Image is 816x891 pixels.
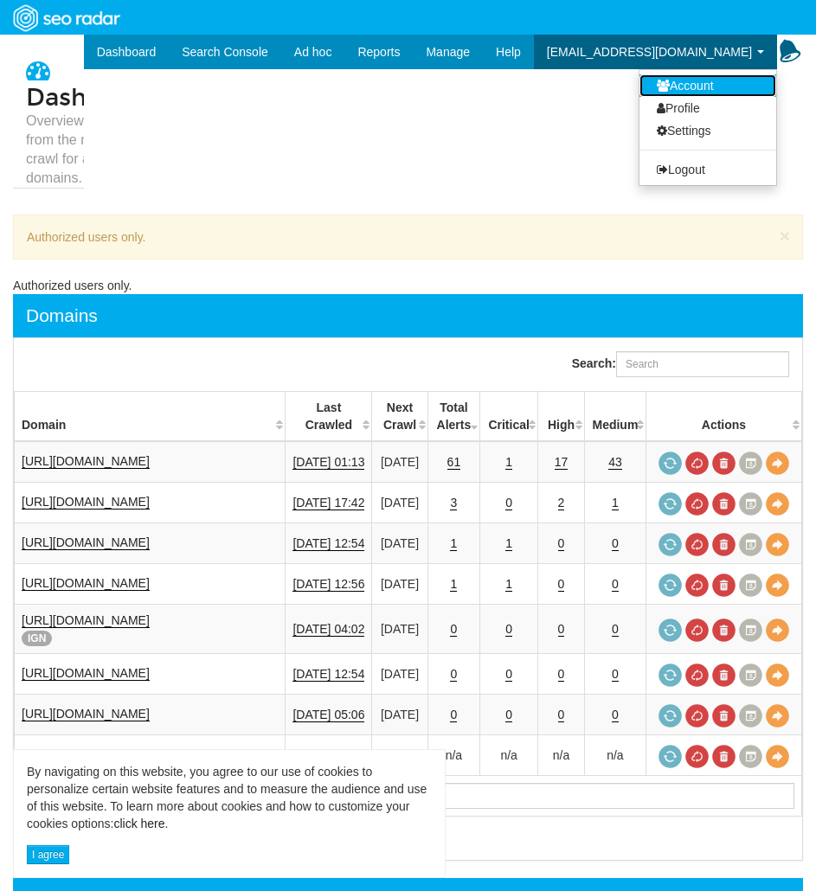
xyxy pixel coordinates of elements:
a: click here [113,817,164,830]
a: Account [639,74,776,97]
a: [URL][DOMAIN_NAME] [22,666,150,681]
a: 0 [612,536,619,551]
a: [DATE] 01:13 [292,455,364,470]
a: View Domain Overview [766,663,789,687]
td: [DATE] [372,522,427,563]
a: 2 [558,496,565,510]
div: By navigating on this website, you agree to our use of cookies to personalize certain website fea... [27,763,432,832]
th: Medium: activate to sort column descending [584,391,646,441]
a: Crawl History [739,574,762,597]
a: View Domain Overview [766,704,789,728]
a: [URL][DOMAIN_NAME] [22,707,150,721]
a: Delete most recent audit [712,745,736,768]
a: [DATE] 12:54 [292,536,364,551]
td: [DATE] [372,482,427,522]
a: [DATE] 17:42 [292,496,364,510]
a: View Domain Overview [766,452,789,475]
a: 61 [447,455,461,470]
td: [DATE] [372,441,427,483]
a: Delete most recent audit [712,619,736,642]
a: 0 [558,536,565,551]
a: Crawl History [739,704,762,728]
th: Last Crawled: activate to sort column descending [286,391,372,441]
a: Request a crawl [659,574,682,597]
a: Crawl History [739,533,762,556]
a: Cancel in-progress audit [685,619,709,642]
a: [DATE] 12:54 [292,667,364,682]
a: Delete most recent audit [712,492,736,516]
a: [DATE] 04:02 [292,622,364,637]
a: [URL][DOMAIN_NAME] [22,454,150,469]
img: SEORadar [6,3,125,34]
a: 0 [450,622,457,637]
a: 0 [612,667,619,682]
a: [URL][DOMAIN_NAME] [22,613,150,628]
a: 1 [450,536,457,551]
a: Help [483,35,534,69]
div: Authorized users only. [13,215,803,260]
a: 1 [505,536,512,551]
a: Cancel in-progress audit [685,533,709,556]
a: 1 [505,455,512,470]
a: Delete most recent audit [712,533,736,556]
a: Cancel in-progress audit [685,574,709,597]
span: [EMAIL_ADDRESS][DOMAIN_NAME] [547,45,752,59]
th: Domain: activate to sort column ascending [15,391,286,441]
td: [DATE] [372,563,427,604]
a: 0 [450,708,457,722]
a: Cancel in-progress audit [685,704,709,728]
a: Crawl History [739,452,762,475]
td: n/a [427,734,480,775]
td: [DATE] [372,694,427,734]
a: 0 [558,577,565,592]
span: Help [496,45,521,59]
span: IGN [22,631,52,646]
a: Crawl History [739,492,762,516]
a: Request a crawl [659,704,682,728]
td: [DATE] [372,734,427,775]
a: Request a crawl [659,619,682,642]
a: Crawl History [739,663,762,687]
a: Cancel in-progress audit [685,492,709,516]
a: Delete most recent audit [712,704,736,728]
a: 0 [505,708,512,722]
th: High: activate to sort column descending [538,391,585,441]
a: 0 [558,622,565,637]
th: Actions: activate to sort column ascending [646,391,801,441]
a: 1 [612,496,619,510]
a: [URL][DOMAIN_NAME] [22,576,150,591]
a: Cancel in-progress audit [685,663,709,687]
a: Settings [639,119,776,142]
a: 0 [505,667,512,682]
a: View Domain Overview [766,492,789,516]
a: Cancel in-progress audit [685,452,709,475]
a: Request a crawl [659,452,682,475]
a: 0 [612,622,619,637]
input: Search: [616,351,789,377]
a: Reports [344,35,413,69]
a: 43 [608,455,622,470]
a: Request a crawl [659,533,682,556]
a: 0 [612,577,619,592]
div: Domains [26,303,98,329]
a: Logout [639,158,776,181]
a: 0 [505,622,512,637]
a: Manage [413,35,483,69]
a: Delete most recent audit [712,663,736,687]
a: Dashboard [84,35,170,69]
a: 1 [505,577,512,592]
a: [EMAIL_ADDRESS][DOMAIN_NAME] [534,35,777,69]
button: I agree [27,845,69,864]
a: Cancel in-progress audit [685,745,709,768]
a: [URL][DOMAIN_NAME] (Fetched-vs-Rendered) [22,747,278,762]
a: 0 [558,708,565,722]
a: View Domain Overview [766,745,789,768]
a: [URL][DOMAIN_NAME] [22,535,150,550]
th: Total Alerts: activate to sort column ascending [427,391,480,441]
span: Reports [357,45,400,59]
td: n/a [538,734,585,775]
a: 1 [450,577,457,592]
span: Help [39,12,74,28]
a: 0 [612,708,619,722]
td: [DATE] [372,604,427,653]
